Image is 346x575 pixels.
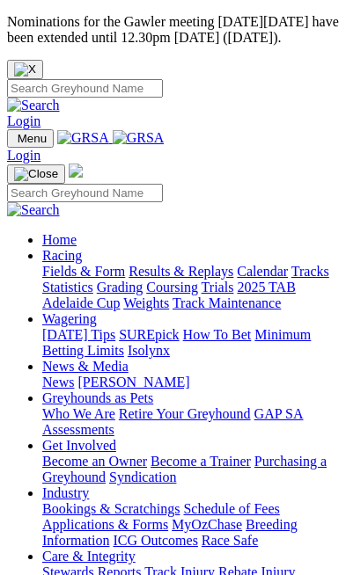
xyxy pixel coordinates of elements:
[7,60,43,79] button: Close
[42,406,303,437] a: GAP SA Assessments
[129,264,233,279] a: Results & Replays
[42,454,339,485] div: Get Involved
[42,232,77,247] a: Home
[14,167,58,181] img: Close
[42,327,115,342] a: [DATE] Tips
[42,485,89,500] a: Industry
[237,264,288,279] a: Calendar
[7,113,40,128] a: Login
[7,202,60,218] img: Search
[69,164,83,178] img: logo-grsa-white.png
[146,280,198,295] a: Coursing
[42,501,180,516] a: Bookings & Scratchings
[42,264,339,311] div: Racing
[57,130,109,146] img: GRSA
[109,469,176,484] a: Syndication
[42,264,125,279] a: Fields & Form
[123,295,169,310] a: Weights
[42,454,327,484] a: Purchasing a Greyhound
[291,264,329,279] a: Tracks
[42,359,129,374] a: News & Media
[42,280,93,295] a: Statistics
[7,164,65,184] button: Toggle navigation
[183,327,252,342] a: How To Bet
[42,501,339,549] div: Industry
[7,184,163,202] input: Search
[119,327,179,342] a: SUREpick
[42,327,311,358] a: Minimum Betting Limits
[42,390,153,405] a: Greyhounds as Pets
[7,129,54,148] button: Toggle navigation
[119,406,251,421] a: Retire Your Greyhound
[172,517,242,532] a: MyOzChase
[42,248,82,263] a: Racing
[202,533,258,548] a: Race Safe
[7,148,40,163] a: Login
[42,517,298,548] a: Breeding Information
[151,454,251,469] a: Become a Trainer
[42,406,115,421] a: Who We Are
[7,14,339,46] p: Nominations for the Gawler meeting [DATE][DATE] have been extended until 12.30pm [DATE] ([DATE]).
[97,280,143,295] a: Grading
[42,280,296,310] a: 2025 TAB Adelaide Cup
[183,501,279,516] a: Schedule of Fees
[42,406,339,438] div: Greyhounds as Pets
[42,375,74,389] a: News
[173,295,281,310] a: Track Maintenance
[42,327,339,359] div: Wagering
[42,517,168,532] a: Applications & Forms
[18,132,47,145] span: Menu
[113,533,197,548] a: ICG Outcomes
[42,438,116,453] a: Get Involved
[128,343,170,358] a: Isolynx
[7,98,60,113] img: Search
[113,130,165,146] img: GRSA
[42,549,136,564] a: Care & Integrity
[14,62,36,76] img: X
[42,311,97,326] a: Wagering
[202,280,234,295] a: Trials
[77,375,189,389] a: [PERSON_NAME]
[42,454,147,469] a: Become an Owner
[7,79,163,98] input: Search
[42,375,339,390] div: News & Media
